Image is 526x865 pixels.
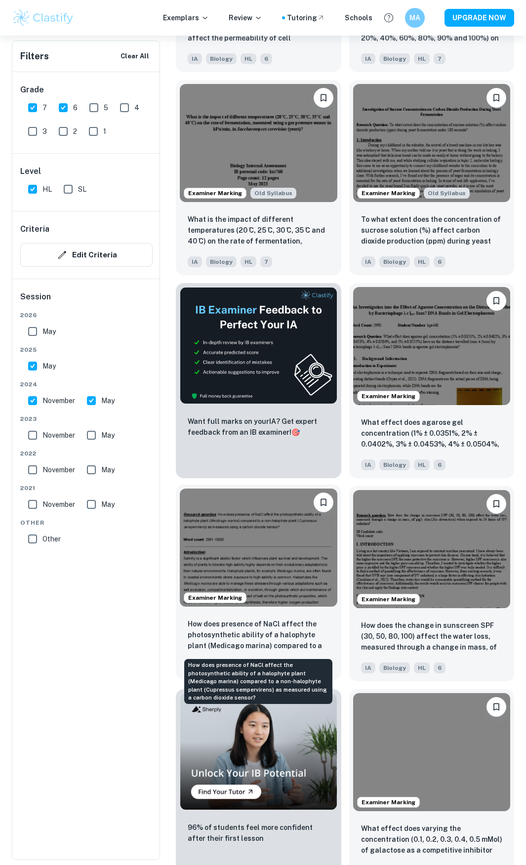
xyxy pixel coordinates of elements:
[260,256,272,267] span: 7
[180,287,337,404] img: Thumbnail
[349,80,515,275] a: Examiner MarkingStarting from the May 2025 session, the Biology IA requirements have changed. It'...
[434,459,445,470] span: 6
[101,395,115,406] span: May
[20,449,153,458] span: 2022
[12,8,75,28] img: Clastify logo
[379,256,410,267] span: Biology
[42,184,52,195] span: HL
[180,693,337,810] img: Thumbnail
[206,256,237,267] span: Biology
[101,499,115,510] span: May
[176,283,341,478] a: ThumbnailWant full marks on yourIA? Get expert feedback from an IB examiner!
[42,126,47,137] span: 3
[314,88,333,108] button: Bookmark
[361,459,375,470] span: IA
[434,53,445,64] span: 7
[20,380,153,389] span: 2024
[250,188,296,199] span: Old Syllabus
[20,311,153,320] span: 2026
[287,12,325,23] a: Tutoring
[349,486,515,681] a: Examiner MarkingBookmarkHow does the change in sunscreen SPF (30, 50, 80, 100) affect the water l...
[345,12,372,23] a: Schools
[134,102,139,113] span: 4
[20,49,49,63] h6: Filters
[20,345,153,354] span: 2025
[42,499,75,510] span: November
[20,518,153,527] span: Other
[184,659,332,704] div: How does presence of NaCl affect the photosynthetic ability of a halophyte plant (Medicago marina...
[241,256,256,267] span: HL
[260,53,272,64] span: 6
[349,283,515,478] a: Examiner MarkingBookmark What effect does agarose gel concentration (1% ± 0.0351%, 2% ± 0.0402%, ...
[104,102,108,113] span: 5
[486,494,506,514] button: Bookmark
[361,662,375,673] span: IA
[118,49,152,64] button: Clear All
[20,414,153,423] span: 2023
[353,693,511,811] img: Biology IA example thumbnail: What effect does varying the concentrati
[358,189,419,198] span: Examiner Marking
[188,256,202,267] span: IA
[42,430,75,441] span: November
[424,188,470,199] div: Starting from the May 2025 session, the Biology IA requirements have changed. It's OK to refer to...
[176,486,341,681] a: Examiner MarkingBookmarkHow does presence of NaCl affect the photosynthetic ability of a halophyt...
[409,12,421,23] h6: MA
[73,126,77,137] span: 2
[103,126,106,137] span: 1
[353,84,511,202] img: Biology IA example thumbnail: To what extent does the concentration of
[42,464,75,475] span: November
[405,8,425,28] button: MA
[379,459,410,470] span: Biology
[42,395,75,406] span: November
[358,595,419,604] span: Examiner Marking
[188,618,329,652] p: How does presence of NaCl affect the photosynthetic ability of a halophyte plant (Medicago marina...
[229,12,262,23] p: Review
[486,88,506,108] button: Bookmark
[101,430,115,441] span: May
[180,84,337,202] img: Biology IA example thumbnail: What is the impact of different temperat
[361,620,503,654] p: How does the change in sunscreen SPF (30, 50, 80, 100) affect the water loss, measured through a ...
[434,256,445,267] span: 6
[20,165,153,177] h6: Level
[380,9,397,26] button: Help and Feedback
[445,9,514,27] button: UPGRADE NOW
[206,53,237,64] span: Biology
[78,184,86,195] span: SL
[20,291,153,311] h6: Session
[314,493,333,512] button: Bookmark
[353,287,511,405] img: Biology IA example thumbnail: What effect does agarose gel concentrat
[361,53,375,64] span: IA
[353,490,511,608] img: Biology IA example thumbnail: How does the change in sunscreen SPF (30
[486,291,506,311] button: Bookmark
[42,361,56,371] span: May
[20,484,153,493] span: 2021
[424,188,470,199] span: Old Syllabus
[176,80,341,275] a: Examiner MarkingStarting from the May 2025 session, the Biology IA requirements have changed. It'...
[188,214,329,247] p: What is the impact of different temperatures (20 ̊C, 25 ̊C, 30 ̊C, 35 ̊C and 40 ̊C) on the rate o...
[101,464,115,475] span: May
[73,102,78,113] span: 6
[486,697,506,717] button: Bookmark
[414,662,430,673] span: HL
[291,428,300,436] span: 🎯
[361,256,375,267] span: IA
[379,53,410,64] span: Biology
[20,243,153,267] button: Edit Criteria
[188,416,329,438] p: Want full marks on your IA ? Get expert feedback from an IB examiner!
[42,534,61,544] span: Other
[434,662,445,673] span: 6
[250,188,296,199] div: Starting from the May 2025 session, the Biology IA requirements have changed. It's OK to refer to...
[188,822,329,844] p: 96% of students feel more confident after their first lesson
[414,53,430,64] span: HL
[361,214,503,247] p: To what extent does the concentration of sucrose solution (%) affect carbon dioxide production (p...
[163,12,209,23] p: Exemplars
[361,823,503,857] p: What effect does varying the concentration (0.1, 0.2, 0.3, 0.4, 0.5 mMol) of galactose as a compe...
[184,189,246,198] span: Examiner Marking
[42,102,47,113] span: 7
[180,489,337,607] img: Biology IA example thumbnail: How does presence of NaCl affect the pho
[42,326,56,337] span: May
[188,53,202,64] span: IA
[20,223,49,235] h6: Criteria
